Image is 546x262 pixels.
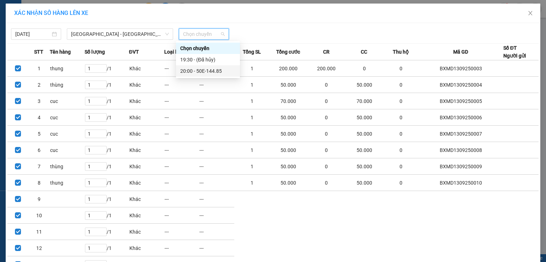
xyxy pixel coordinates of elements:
[269,93,307,109] td: 70.000
[199,240,234,256] td: ---
[164,60,199,77] td: ---
[85,48,105,56] span: Số lượng
[129,126,164,142] td: Khác
[269,60,307,77] td: 200.000
[129,142,164,158] td: Khác
[50,158,85,175] td: thùng
[14,10,88,16] span: XÁC NHẬN SỐ HÀNG LÊN XE
[85,77,129,93] td: / 1
[345,77,383,93] td: 50.000
[234,77,269,93] td: 1
[50,126,85,142] td: cuc
[234,142,269,158] td: 1
[50,60,85,77] td: thung
[418,109,503,126] td: BXMD1309250006
[164,126,199,142] td: ---
[85,207,129,224] td: / 1
[234,158,269,175] td: 1
[418,77,503,93] td: BXMD1309250004
[383,77,418,93] td: 0
[28,175,49,191] td: 8
[85,126,129,142] td: / 1
[199,158,234,175] td: ---
[164,175,199,191] td: ---
[234,93,269,109] td: 1
[50,77,85,93] td: thùng
[383,109,418,126] td: 0
[520,4,540,23] button: Close
[129,109,164,126] td: Khác
[129,60,164,77] td: Khác
[234,60,269,77] td: 1
[418,93,503,109] td: BXMD1309250005
[453,48,468,56] span: Mã GD
[307,175,346,191] td: 0
[85,60,129,77] td: / 1
[28,207,49,224] td: 10
[28,142,49,158] td: 6
[28,126,49,142] td: 5
[383,93,418,109] td: 0
[503,44,526,60] div: Số ĐT Người gửi
[199,175,234,191] td: ---
[129,240,164,256] td: Khác
[199,109,234,126] td: ---
[164,93,199,109] td: ---
[345,175,383,191] td: 50.000
[15,30,50,38] input: 13/09/2025
[50,48,71,56] span: Tên hàng
[243,48,261,56] span: Tổng SL
[418,158,503,175] td: BXMD1309250009
[85,240,129,256] td: / 1
[199,142,234,158] td: ---
[34,48,43,56] span: STT
[176,43,240,54] div: Chọn chuyến
[418,60,503,77] td: BXMD1309250003
[307,60,346,77] td: 200.000
[129,224,164,240] td: Khác
[345,126,383,142] td: 50.000
[28,240,49,256] td: 12
[383,142,418,158] td: 0
[418,142,503,158] td: BXMD1309250008
[393,48,409,56] span: Thu hộ
[307,126,346,142] td: 0
[183,29,225,39] span: Chọn chuyến
[71,29,169,39] span: Sài Gòn - Đắk Lắk (MĐ)
[50,93,85,109] td: cuc
[345,142,383,158] td: 50.000
[85,224,129,240] td: / 1
[345,93,383,109] td: 70.000
[164,48,187,56] span: Loại hàng
[180,44,236,52] div: Chọn chuyến
[28,109,49,126] td: 4
[323,48,330,56] span: CR
[28,191,49,207] td: 9
[129,48,139,56] span: ĐVT
[28,158,49,175] td: 7
[28,93,49,109] td: 3
[129,77,164,93] td: Khác
[307,77,346,93] td: 0
[129,158,164,175] td: Khác
[199,224,234,240] td: ---
[129,93,164,109] td: Khác
[269,109,307,126] td: 50.000
[269,77,307,93] td: 50.000
[307,158,346,175] td: 0
[85,158,129,175] td: / 1
[383,175,418,191] td: 0
[85,142,129,158] td: / 1
[361,48,367,56] span: CC
[164,158,199,175] td: ---
[199,77,234,93] td: ---
[307,109,346,126] td: 0
[28,60,49,77] td: 1
[276,48,300,56] span: Tổng cước
[269,175,307,191] td: 50.000
[180,56,236,64] div: 19:30 - (Đã hủy)
[129,175,164,191] td: Khác
[164,207,199,224] td: ---
[418,175,503,191] td: BXMD1309250010
[129,207,164,224] td: Khác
